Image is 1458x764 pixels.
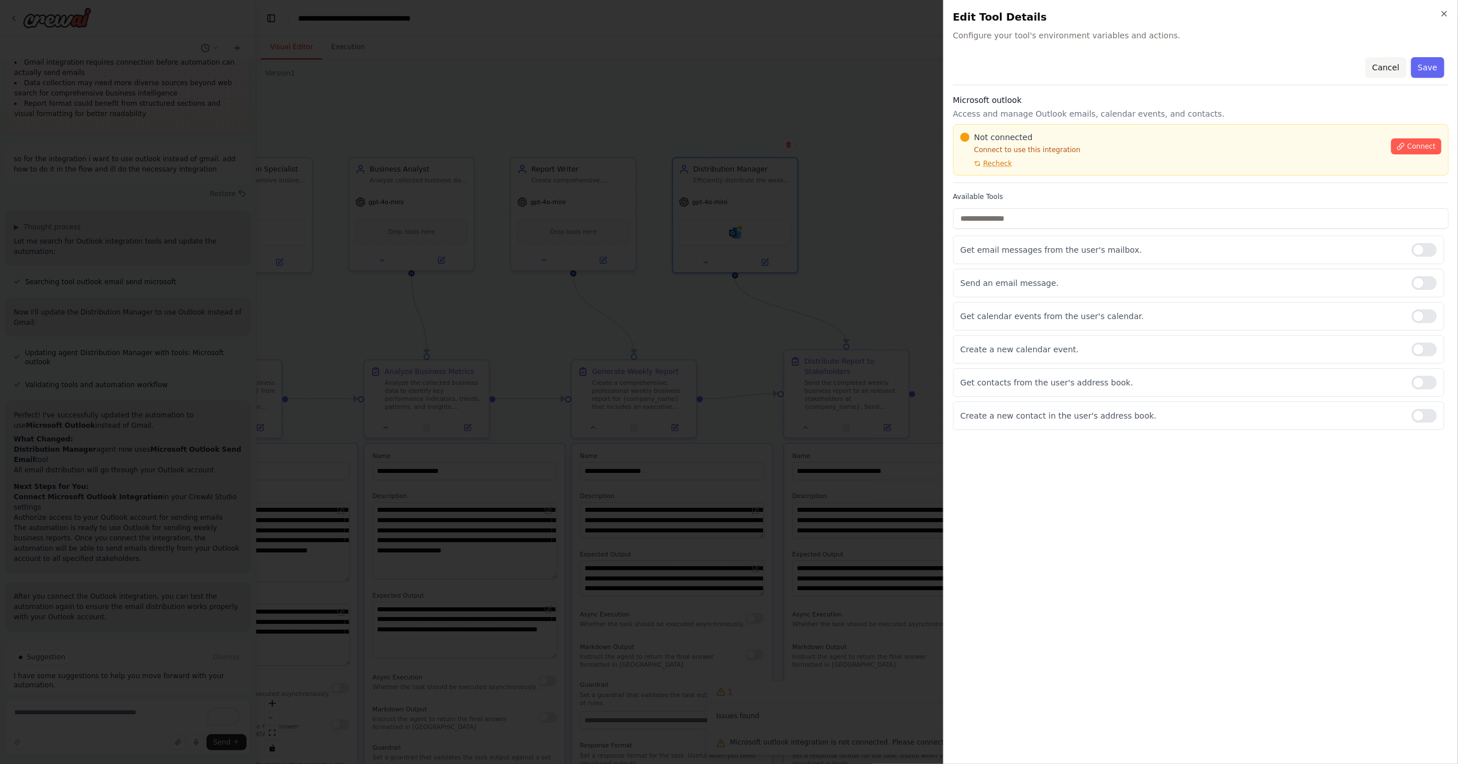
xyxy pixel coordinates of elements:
p: Access and manage Outlook emails, calendar events, and contacts. [953,108,1449,120]
label: Available Tools [953,192,1449,201]
h2: Edit Tool Details [953,9,1449,25]
p: Get calendar events from the user's calendar. [960,311,1403,322]
button: Cancel [1365,57,1406,78]
p: Send an email message. [960,277,1403,289]
button: Connect [1391,138,1441,154]
p: Get email messages from the user's mailbox. [960,244,1403,256]
p: Create a new calendar event. [960,344,1403,355]
span: Connect [1407,142,1436,151]
p: Get contacts from the user's address book. [960,377,1403,388]
h3: Microsoft outlook [953,94,1449,106]
span: Not connected [974,132,1032,143]
span: Configure your tool's environment variables and actions. [953,30,1449,41]
p: Create a new contact in the user's address book. [960,410,1403,421]
button: Recheck [960,159,1012,168]
span: Recheck [983,159,1012,168]
button: Save [1411,57,1444,78]
p: Connect to use this integration [960,145,1384,154]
